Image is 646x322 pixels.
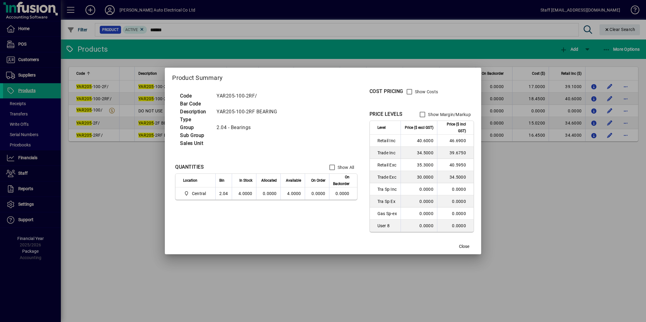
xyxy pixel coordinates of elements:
span: Gas Sp-ex [377,211,397,217]
td: Sales Unit [177,139,214,147]
td: 35.3000 [401,159,437,171]
td: 30.0000 [401,171,437,183]
label: Show Margin/Markup [427,111,471,118]
span: 0.0000 [311,191,325,196]
td: 0.0000 [437,183,474,195]
td: Sub Group [177,132,214,139]
td: 34.5000 [401,147,437,159]
td: 0.0000 [329,187,357,200]
td: Group [177,124,214,132]
td: 4.0000 [280,187,305,200]
label: Show All [336,164,354,170]
td: 4.0000 [232,187,256,200]
td: 0.0000 [401,220,437,232]
td: 39.6750 [437,147,474,159]
span: Tra Sp Ex [377,198,397,204]
label: Show Costs [414,89,438,95]
td: Type [177,116,214,124]
td: 40.6000 [401,135,437,147]
div: QUANTITIES [175,163,204,171]
td: 0.0000 [437,195,474,207]
span: In Stock [239,177,252,184]
span: Retail Inc [377,138,397,144]
span: Available [286,177,301,184]
td: 0.0000 [401,183,437,195]
div: PRICE LEVELS [370,111,403,118]
td: Description [177,108,214,116]
td: 0.0000 [401,195,437,207]
td: 0.0000 [256,187,280,200]
span: User 8 [377,223,397,229]
span: On Backorder [333,174,349,187]
span: Price ($ incl GST) [441,121,466,134]
td: Code [177,92,214,100]
span: Trade Exc [377,174,397,180]
span: Central [183,190,208,197]
td: 0.0000 [401,207,437,220]
td: Bar Code [177,100,214,108]
div: COST PRICING [370,88,403,95]
td: 2.04 [215,187,232,200]
td: YAR205-100-2RF/ [214,92,284,100]
span: Allocated [261,177,277,184]
td: 0.0000 [437,220,474,232]
td: 34.5000 [437,171,474,183]
span: Bin [219,177,224,184]
span: Retail Exc [377,162,397,168]
span: Price ($ excl GST) [405,124,433,131]
td: 46.6900 [437,135,474,147]
span: Location [183,177,197,184]
td: 0.0000 [437,207,474,220]
td: 40.5950 [437,159,474,171]
td: 2.04 - Bearings [214,124,284,132]
span: On Order [311,177,325,184]
span: Trade Inc [377,150,397,156]
td: YAR205-100-2RF BEARING [214,108,284,116]
button: Close [454,241,474,252]
span: Close [459,243,469,250]
span: Central [192,190,206,197]
span: Level [377,124,386,131]
h2: Product Summary [165,68,481,85]
span: Tra Sp Inc [377,186,397,192]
